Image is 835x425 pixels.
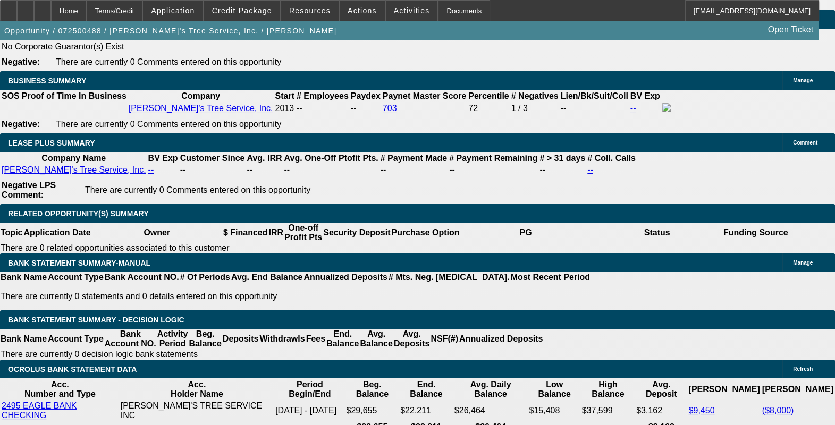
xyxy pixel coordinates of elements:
[454,379,528,399] th: Avg. Daily Balance
[346,401,399,421] td: $29,655
[56,120,281,129] span: There are currently 0 Comments entered on this opportunity
[8,76,86,85] span: BUSINESS SUMMARY
[560,103,629,114] td: --
[383,91,466,100] b: Paynet Master Score
[21,91,127,101] th: Proof of Time In Business
[143,1,203,21] button: Application
[793,260,813,266] span: Manage
[8,365,137,373] span: OCROLUS BANK STATEMENT DATA
[636,379,687,399] th: Avg. Deposit
[400,401,453,421] td: $22,211
[386,1,438,21] button: Activities
[351,91,381,100] b: Paydex
[23,223,91,243] th: Application Date
[8,259,150,267] span: BANK STATEMENT SUMMARY-MANUAL
[528,401,580,421] td: $15,408
[2,401,77,420] a: 2495 EAGLE BANK CHECKING
[222,329,259,349] th: Deposits
[289,6,331,15] span: Resources
[528,379,580,399] th: Low Balance
[8,209,148,218] span: RELATED OPPORTUNITY(S) SUMMARY
[326,329,359,349] th: End. Balance
[1,379,119,399] th: Acc. Number and Type
[1,292,590,301] p: There are currently 0 statements and 0 details entered on this opportunity
[47,329,104,349] th: Account Type
[91,223,223,243] th: Owner
[793,140,817,146] span: Comment
[275,91,294,100] b: Start
[247,154,282,163] b: Avg. IRR
[148,165,154,174] a: --
[41,154,106,163] b: Company Name
[460,223,591,243] th: PG
[346,379,399,399] th: Beg. Balance
[587,165,593,174] a: --
[180,165,246,175] td: --
[2,120,40,129] b: Negative:
[762,406,794,415] a: ($8,000)
[56,57,281,66] span: There are currently 0 Comments entered on this opportunity
[283,165,378,175] td: --
[284,223,323,243] th: One-off Profit Pts
[281,1,339,21] button: Resources
[157,329,189,349] th: Activity Period
[268,223,284,243] th: IRR
[1,91,20,101] th: SOS
[388,272,510,283] th: # Mts. Neg. [MEDICAL_DATA].
[511,104,559,113] div: 1 / 3
[223,223,268,243] th: $ Financed
[180,272,231,283] th: # Of Periods
[2,181,56,199] b: Negative LPS Comment:
[1,41,582,52] td: No Corporate Guarantor(s) Exist
[275,401,344,421] td: [DATE] - [DATE]
[793,366,813,372] span: Refresh
[275,379,344,399] th: Period Begin/End
[259,329,305,349] th: Withdrawls
[394,6,430,15] span: Activities
[120,401,274,421] td: [PERSON_NAME]'S TREE SERVICE INC
[383,104,397,113] a: 703
[323,223,391,243] th: Security Deposit
[104,272,180,283] th: Bank Account NO.
[274,103,294,114] td: 2013
[120,379,274,399] th: Acc. Holder Name
[231,272,303,283] th: Avg. End Balance
[2,165,146,174] a: [PERSON_NAME]'s Tree Service, Inc.
[793,78,813,83] span: Manage
[630,104,636,113] a: --
[181,91,220,100] b: Company
[350,103,381,114] td: --
[188,329,222,349] th: Beg. Balance
[459,329,543,349] th: Annualized Deposits
[381,154,447,163] b: # Payment Made
[723,223,789,243] th: Funding Source
[148,154,178,163] b: BV Exp
[391,223,460,243] th: Purchase Option
[297,104,302,113] span: --
[348,6,377,15] span: Actions
[630,91,660,100] b: BV Exp
[104,329,157,349] th: Bank Account NO.
[688,406,714,415] a: $9,450
[2,57,40,66] b: Negative:
[449,154,537,163] b: # Payment Remaining
[212,6,272,15] span: Credit Package
[454,401,528,421] td: $26,464
[581,379,635,399] th: High Balance
[8,316,184,324] span: Bank Statement Summary - Decision Logic
[8,139,95,147] span: LEASE PLUS SUMMARY
[393,329,431,349] th: Avg. Deposits
[151,6,195,15] span: Application
[180,154,245,163] b: Customer Since
[430,329,459,349] th: NSF(#)
[47,272,104,283] th: Account Type
[539,154,585,163] b: # > 31 days
[129,104,273,113] a: [PERSON_NAME]'s Tree Service, Inc.
[246,165,282,175] td: --
[4,27,336,35] span: Opportunity / 072500488 / [PERSON_NAME]'s Tree Service, Inc. / [PERSON_NAME]
[561,91,628,100] b: Lien/Bk/Suit/Coll
[764,21,817,39] a: Open Ticket
[539,165,586,175] td: --
[587,154,636,163] b: # Coll. Calls
[662,103,671,112] img: facebook-icon.png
